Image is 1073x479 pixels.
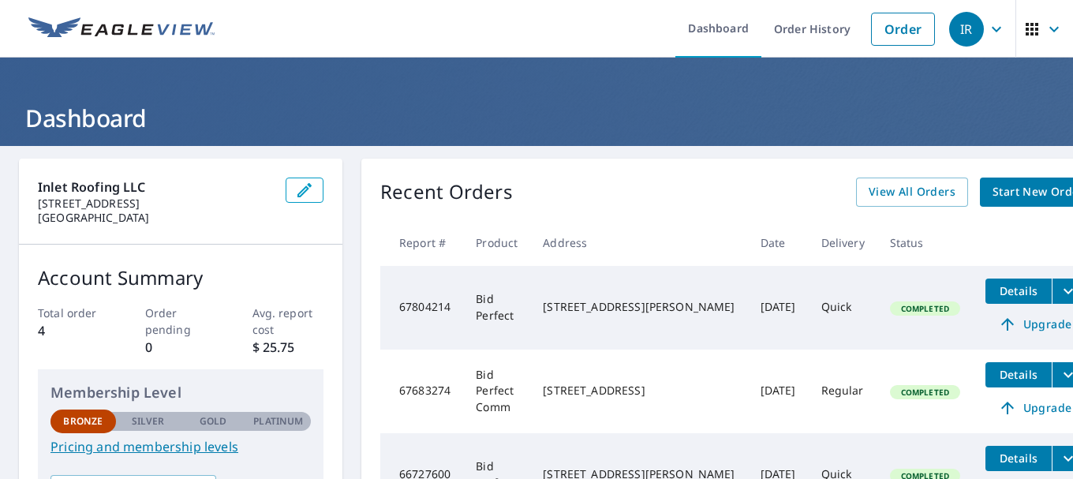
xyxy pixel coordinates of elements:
[380,178,513,207] p: Recent Orders
[145,338,217,357] p: 0
[38,211,273,225] p: [GEOGRAPHIC_DATA]
[132,414,165,428] p: Silver
[871,13,935,46] a: Order
[38,264,323,292] p: Account Summary
[380,350,463,433] td: 67683274
[748,350,809,433] td: [DATE]
[809,266,877,350] td: Quick
[38,321,110,340] p: 4
[463,266,530,350] td: Bid Perfect
[252,338,324,357] p: $ 25.75
[38,305,110,321] p: Total order
[63,414,103,428] p: Bronze
[380,219,463,266] th: Report #
[869,182,955,202] span: View All Orders
[985,279,1052,304] button: detailsBtn-67804214
[809,219,877,266] th: Delivery
[543,299,735,315] div: [STREET_ADDRESS][PERSON_NAME]
[809,350,877,433] td: Regular
[543,383,735,399] div: [STREET_ADDRESS]
[252,305,324,338] p: Avg. report cost
[985,362,1052,387] button: detailsBtn-67683274
[856,178,968,207] a: View All Orders
[995,367,1042,382] span: Details
[463,350,530,433] td: Bid Perfect Comm
[463,219,530,266] th: Product
[995,451,1042,466] span: Details
[892,387,959,398] span: Completed
[28,17,215,41] img: EV Logo
[748,219,809,266] th: Date
[38,196,273,211] p: [STREET_ADDRESS]
[530,219,747,266] th: Address
[50,382,311,403] p: Membership Level
[19,102,1054,134] h1: Dashboard
[748,266,809,350] td: [DATE]
[995,283,1042,298] span: Details
[949,12,984,47] div: IR
[145,305,217,338] p: Order pending
[985,446,1052,471] button: detailsBtn-66727600
[50,437,311,456] a: Pricing and membership levels
[877,219,973,266] th: Status
[892,303,959,314] span: Completed
[380,266,463,350] td: 67804214
[253,414,303,428] p: Platinum
[38,178,273,196] p: Inlet Roofing LLC
[200,414,226,428] p: Gold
